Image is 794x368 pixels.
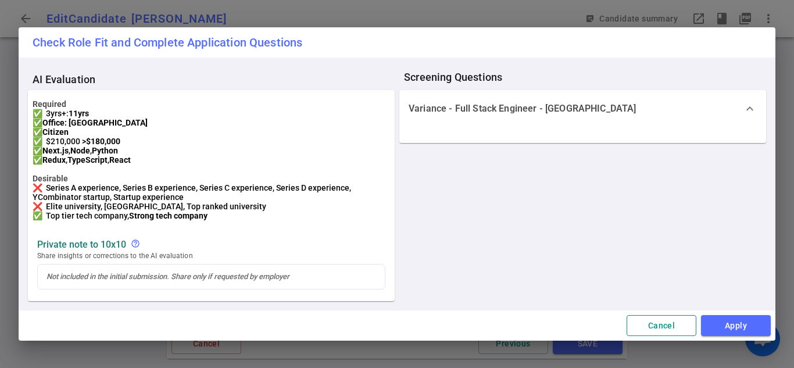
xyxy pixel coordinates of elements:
b: Redux [42,155,66,165]
b: Node [70,146,90,155]
b: 11yrs [69,109,89,118]
div: ✅ , , [33,146,390,155]
b: $180,000 [86,137,120,146]
div: Not included in the initial submission. Share only if requested by employer [131,239,145,250]
p: Variance - Full Stack Engineer - [GEOGRAPHIC_DATA] [409,103,636,115]
div: ❌ Series A experience, Series B experience, Series C experience, Series D experience, YCombinator... [33,183,390,202]
span: Screening Questions [404,72,771,83]
b: Strong tech company [129,211,208,220]
div: ✅ [33,118,390,127]
b: Office: [GEOGRAPHIC_DATA] [42,118,148,127]
strong: Private Note to 10x10 [37,239,126,250]
div: ✅ , , [33,155,390,165]
b: React [109,155,131,165]
strong: Desirable [33,174,390,183]
b: Next.js [42,146,69,155]
b: Citizen [42,127,69,137]
div: Variance - Full Stack Engineer - [GEOGRAPHIC_DATA] [399,90,766,127]
span: expand_more [743,102,757,116]
button: Apply [701,315,771,337]
span: help_outline [131,239,140,248]
div: ✅ $210,000 > [33,137,390,146]
b: Python [92,146,118,155]
h2: Check Role Fit and Complete Application Questions [19,27,775,58]
div: ✅ Top tier tech company, [33,211,390,220]
div: ✅ 3yrs+: [33,109,390,118]
button: Cancel [627,315,696,337]
div: ✅ [33,127,390,137]
b: TypeScript [67,155,108,165]
span: Share insights or corrections to the AI evaluation [37,250,385,262]
strong: Required [33,99,390,109]
div: ❌ Elite university, [GEOGRAPHIC_DATA], Top ranked university [33,202,390,211]
span: AI Evaluation [33,74,399,85]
